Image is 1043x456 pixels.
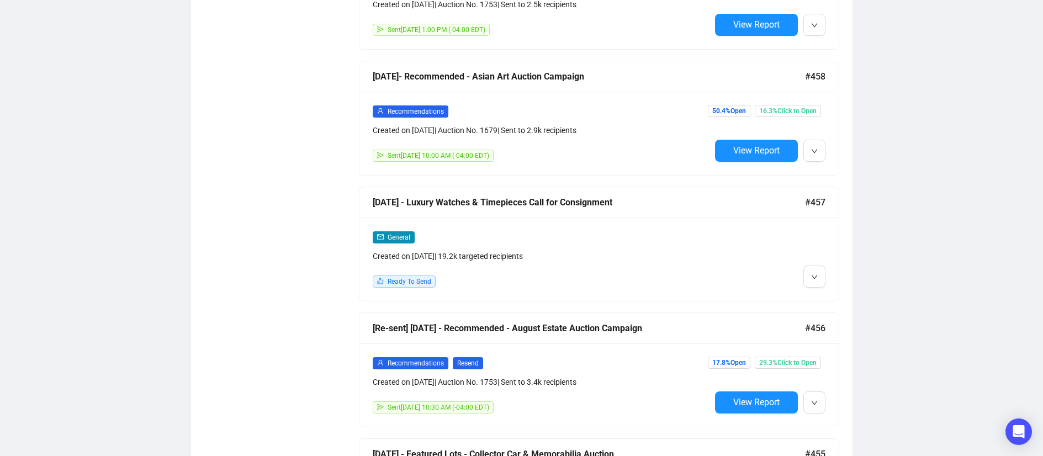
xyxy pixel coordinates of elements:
[373,124,711,136] div: Created on [DATE] | Auction No. 1679 | Sent to 2.9k recipients
[373,70,805,83] div: [DATE]- Recommended - Asian Art Auction Campaign
[359,61,839,176] a: [DATE]- Recommended - Asian Art Auction Campaign#458userRecommendationsCreated on [DATE]| Auction...
[388,26,485,34] span: Sent [DATE] 1:00 PM (-04:00 EDT)
[377,108,384,114] span: user
[388,108,444,115] span: Recommendations
[715,140,798,162] button: View Report
[755,105,821,117] span: 16.3% Click to Open
[755,357,821,369] span: 29.3% Click to Open
[1005,418,1032,445] div: Open Intercom Messenger
[811,148,818,155] span: down
[733,397,780,407] span: View Report
[715,14,798,36] button: View Report
[708,105,750,117] span: 50.4% Open
[373,195,805,209] div: [DATE] - Luxury Watches & Timepieces Call for Consignment
[373,321,805,335] div: [Re-sent] [DATE] - Recommended - August Estate Auction Campaign
[377,152,384,158] span: send
[388,404,489,411] span: Sent [DATE] 10:30 AM (-04:00 EDT)
[805,195,825,209] span: #457
[373,376,711,388] div: Created on [DATE] | Auction No. 1753 | Sent to 3.4k recipients
[377,359,384,366] span: user
[733,145,780,156] span: View Report
[377,234,384,240] span: mail
[373,250,711,262] div: Created on [DATE] | 19.2k targeted recipients
[359,312,839,427] a: [Re-sent] [DATE] - Recommended - August Estate Auction Campaign#456userRecommendationsResendCreat...
[708,357,750,369] span: 17.8% Open
[377,404,384,410] span: send
[388,278,431,285] span: Ready To Send
[359,187,839,301] a: [DATE] - Luxury Watches & Timepieces Call for Consignment#457mailGeneralCreated on [DATE]| 19.2k ...
[811,22,818,29] span: down
[811,400,818,406] span: down
[377,278,384,284] span: like
[388,359,444,367] span: Recommendations
[733,19,780,30] span: View Report
[715,391,798,413] button: View Report
[377,26,384,33] span: send
[453,357,483,369] span: Resend
[388,152,489,160] span: Sent [DATE] 10:00 AM (-04:00 EDT)
[805,321,825,335] span: #456
[388,234,410,241] span: General
[805,70,825,83] span: #458
[811,274,818,280] span: down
